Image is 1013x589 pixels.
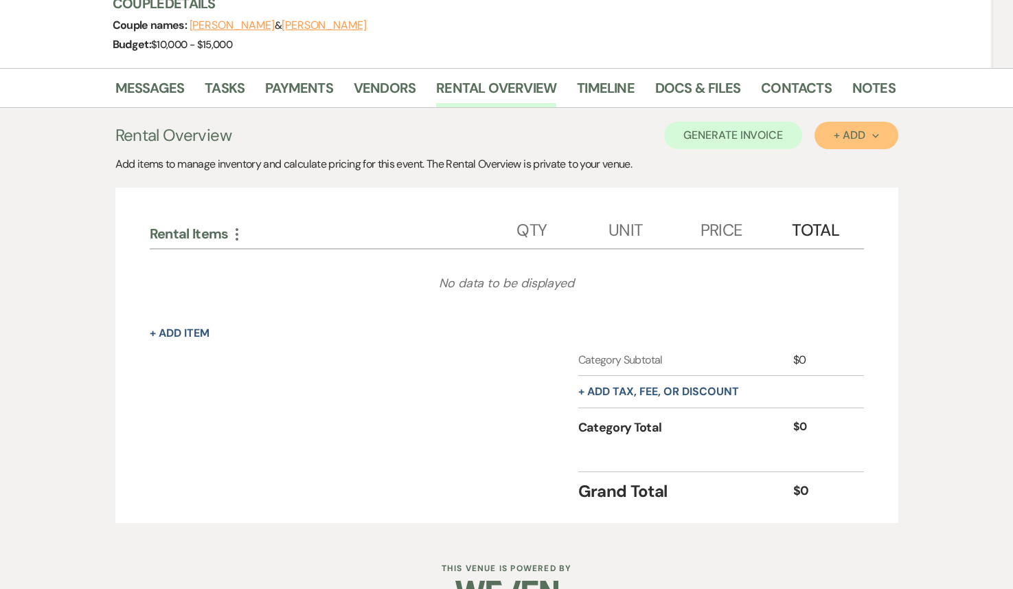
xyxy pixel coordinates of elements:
[701,207,793,248] div: Price
[578,479,794,504] div: Grand Total
[655,77,740,107] a: Docs & Files
[282,20,367,31] button: [PERSON_NAME]
[664,122,802,149] button: Generate Invoice
[578,352,794,368] div: Category Subtotal
[354,77,416,107] a: Vendors
[577,77,635,107] a: Timeline
[150,225,517,243] div: Rental Items
[792,207,847,248] div: Total
[436,77,556,107] a: Rental Overview
[115,123,231,148] h3: Rental Overview
[834,130,878,141] div: + Add
[793,352,847,368] div: $0
[578,419,794,437] div: Category Total
[151,38,232,52] span: $10,000 - $15,000
[761,77,832,107] a: Contacts
[516,207,608,248] div: Qty
[150,249,864,318] div: No data to be displayed
[793,482,847,500] div: $0
[608,207,701,248] div: Unit
[115,156,898,173] div: Add items to manage inventory and calculate pricing for this event. The Rental Overview is privat...
[852,77,896,107] a: Notes
[265,77,333,107] a: Payments
[190,19,367,32] span: &
[113,37,152,52] span: Budget:
[190,20,275,31] button: [PERSON_NAME]
[150,328,209,339] button: + Add Item
[578,386,739,397] button: + Add tax, fee, or discount
[115,77,185,107] a: Messages
[815,122,898,149] button: + Add
[113,18,190,32] span: Couple names:
[205,77,244,107] a: Tasks
[793,419,847,437] div: $0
